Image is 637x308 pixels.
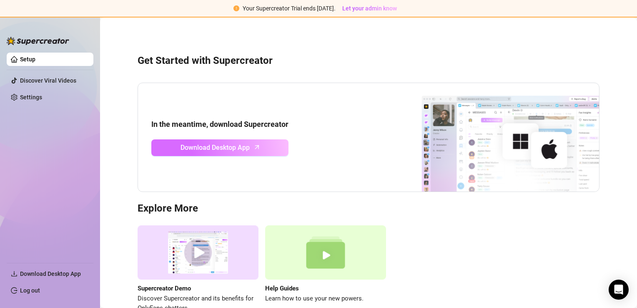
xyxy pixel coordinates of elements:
[181,142,250,153] span: Download Desktop App
[20,94,42,101] a: Settings
[7,37,69,45] img: logo-BBDzfeDw.svg
[243,5,336,12] span: Your Supercreator Trial ends [DATE].
[265,225,386,280] img: help guides
[138,225,258,280] img: supercreator demo
[138,54,599,68] h3: Get Started with Supercreator
[151,139,288,156] a: Download Desktop Apparrow-up
[265,294,386,304] span: Learn how to use your new powers.
[391,83,599,192] img: download app
[609,280,629,300] div: Open Intercom Messenger
[11,270,18,277] span: download
[138,202,599,215] h3: Explore More
[339,3,400,13] button: Let your admin know
[342,5,397,12] span: Let your admin know
[20,287,40,294] a: Log out
[151,120,288,129] strong: In the meantime, download Supercreator
[252,142,262,152] span: arrow-up
[233,5,239,11] span: exclamation-circle
[138,285,191,292] strong: Supercreator Demo
[20,270,81,277] span: Download Desktop App
[20,56,35,63] a: Setup
[265,285,299,292] strong: Help Guides
[20,77,76,84] a: Discover Viral Videos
